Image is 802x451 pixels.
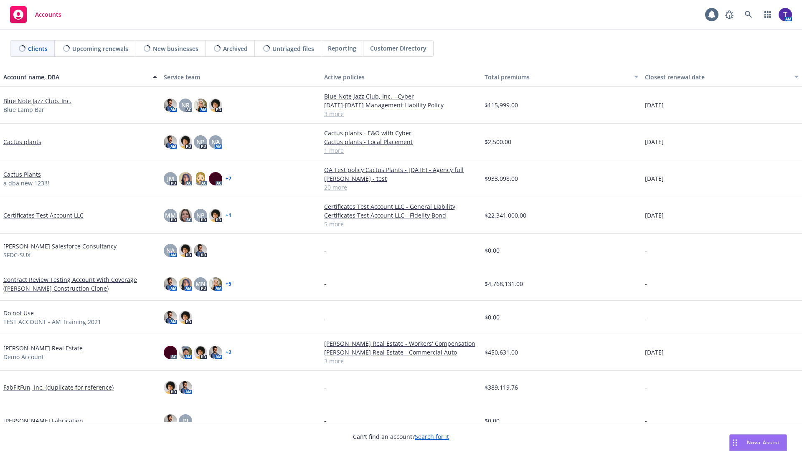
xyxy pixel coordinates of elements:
[179,209,192,222] img: photo
[645,416,647,425] span: -
[7,3,65,26] a: Accounts
[645,383,647,392] span: -
[721,6,738,23] a: Report a Bug
[740,6,757,23] a: Search
[153,44,198,53] span: New businesses
[211,137,220,146] span: NA
[194,244,207,257] img: photo
[645,246,647,255] span: -
[3,352,44,361] span: Demo Account
[183,416,188,425] span: PJ
[226,350,231,355] a: + 2
[3,344,83,352] a: [PERSON_NAME] Real Estate
[164,381,177,394] img: photo
[645,211,664,220] span: [DATE]
[179,381,192,394] img: photo
[3,383,114,392] a: FabFitFun, Inc. (duplicate for reference)
[779,8,792,21] img: photo
[72,44,128,53] span: Upcoming renewals
[645,137,664,146] span: [DATE]
[164,99,177,112] img: photo
[209,99,222,112] img: photo
[167,174,174,183] span: JM
[645,73,789,81] div: Closest renewal date
[485,174,518,183] span: $933,098.00
[164,277,177,291] img: photo
[28,44,48,53] span: Clients
[324,313,326,322] span: -
[324,165,478,174] a: QA Test policy Cactus Plants - [DATE] - Agency full
[194,172,207,185] img: photo
[324,246,326,255] span: -
[485,279,523,288] span: $4,768,131.00
[645,174,664,183] span: [DATE]
[3,251,30,259] span: SFDC-SUX
[179,346,192,359] img: photo
[179,311,192,324] img: photo
[3,242,117,251] a: [PERSON_NAME] Salesforce Consultancy
[759,6,776,23] a: Switch app
[272,44,314,53] span: Untriaged files
[642,67,802,87] button: Closest renewal date
[645,279,647,288] span: -
[164,311,177,324] img: photo
[370,44,426,53] span: Customer Directory
[645,313,647,322] span: -
[3,179,49,187] span: a dba new 123!!!
[166,246,175,255] span: NA
[164,135,177,149] img: photo
[226,176,231,181] a: + 7
[747,439,780,446] span: Nova Assist
[729,434,787,451] button: Nova Assist
[223,44,248,53] span: Archived
[3,170,41,179] a: Cactus Plants
[324,101,478,109] a: [DATE]-[DATE] Management Liability Policy
[209,209,222,222] img: photo
[3,309,34,317] a: Do not Use
[645,348,664,357] span: [DATE]
[324,183,478,192] a: 20 more
[645,101,664,109] span: [DATE]
[3,211,84,220] a: Certificates Test Account LLC
[165,211,176,220] span: MM
[179,135,192,149] img: photo
[194,99,207,112] img: photo
[164,73,317,81] div: Service team
[485,383,518,392] span: $389,119.76
[179,244,192,257] img: photo
[485,246,500,255] span: $0.00
[324,129,478,137] a: Cactus plants - E&O with Cyber
[324,202,478,211] a: Certificates Test Account LLC - General Liability
[321,67,481,87] button: Active policies
[481,67,642,87] button: Total premiums
[209,277,222,291] img: photo
[324,211,478,220] a: Certificates Test Account LLC - Fidelity Bond
[35,11,61,18] span: Accounts
[196,211,205,220] span: NP
[226,281,231,286] a: + 5
[3,96,71,105] a: Blue Note Jazz Club, Inc.
[485,137,511,146] span: $2,500.00
[324,339,478,348] a: [PERSON_NAME] Real Estate - Workers' Compensation
[324,383,326,392] span: -
[3,73,148,81] div: Account name, DBA
[324,109,478,118] a: 3 more
[485,211,526,220] span: $22,341,000.00
[164,414,177,428] img: photo
[324,73,478,81] div: Active policies
[3,416,83,425] a: [PERSON_NAME] Fabrication
[3,275,157,293] a: Contract Review Testing Account With Coverage ([PERSON_NAME] Construction Clone)
[164,346,177,359] img: photo
[324,357,478,365] a: 3 more
[160,67,321,87] button: Service team
[196,137,205,146] span: NP
[324,174,478,183] a: [PERSON_NAME] - test
[324,220,478,228] a: 5 more
[209,346,222,359] img: photo
[415,433,449,441] a: Search for it
[179,277,192,291] img: photo
[485,313,500,322] span: $0.00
